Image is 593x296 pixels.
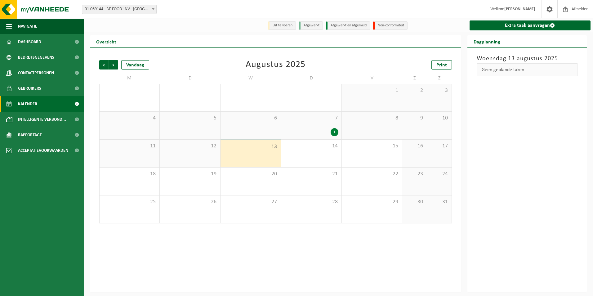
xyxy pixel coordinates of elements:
li: Non-conformiteit [373,21,408,30]
span: 4 [103,115,156,122]
span: Contactpersonen [18,65,54,81]
span: 10 [430,115,448,122]
span: 01-069144 - BE FOOD! NV - BRUGGE [82,5,157,14]
span: Navigatie [18,19,37,34]
span: 13 [224,143,278,150]
span: 6 [224,115,278,122]
span: 8 [345,115,399,122]
span: 20 [224,171,278,177]
span: 19 [163,171,217,177]
li: Uit te voeren [268,21,296,30]
span: 31 [430,199,448,205]
td: Z [402,73,427,84]
span: 14 [284,143,338,150]
strong: [PERSON_NAME] [504,7,535,11]
a: Extra taak aanvragen [470,20,591,30]
h3: Woensdag 13 augustus 2025 [477,54,578,63]
span: 16 [405,143,424,150]
span: 22 [345,171,399,177]
span: Rapportage [18,127,42,143]
div: 1 [331,128,338,136]
span: Volgende [109,60,118,70]
span: 15 [345,143,399,150]
span: 5 [163,115,217,122]
td: M [99,73,160,84]
span: Acceptatievoorwaarden [18,143,68,158]
span: 9 [405,115,424,122]
td: D [160,73,220,84]
td: W [221,73,281,84]
span: 24 [430,171,448,177]
span: 11 [103,143,156,150]
span: 18 [103,171,156,177]
span: 28 [284,199,338,205]
td: V [342,73,402,84]
span: Bedrijfsgegevens [18,50,54,65]
div: Geen geplande taken [477,63,578,76]
span: Vorige [99,60,109,70]
li: Afgewerkt en afgemeld [326,21,370,30]
span: 2 [405,87,424,94]
span: 17 [430,143,448,150]
h2: Overzicht [90,35,123,47]
span: 29 [345,199,399,205]
span: 30 [405,199,424,205]
span: 01-069144 - BE FOOD! NV - BRUGGE [82,5,156,14]
span: 27 [224,199,278,205]
span: 26 [163,199,217,205]
span: Kalender [18,96,37,112]
a: Print [431,60,452,70]
li: Afgewerkt [299,21,323,30]
h2: Dagplanning [467,35,506,47]
span: Gebruikers [18,81,41,96]
span: 21 [284,171,338,177]
td: D [281,73,341,84]
span: 12 [163,143,217,150]
div: Vandaag [121,60,149,70]
span: 3 [430,87,448,94]
div: Augustus 2025 [246,60,305,70]
td: Z [427,73,452,84]
span: Dashboard [18,34,41,50]
span: 1 [345,87,399,94]
span: Print [436,63,447,68]
span: 7 [284,115,338,122]
span: 25 [103,199,156,205]
span: Intelligente verbond... [18,112,66,127]
span: 23 [405,171,424,177]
